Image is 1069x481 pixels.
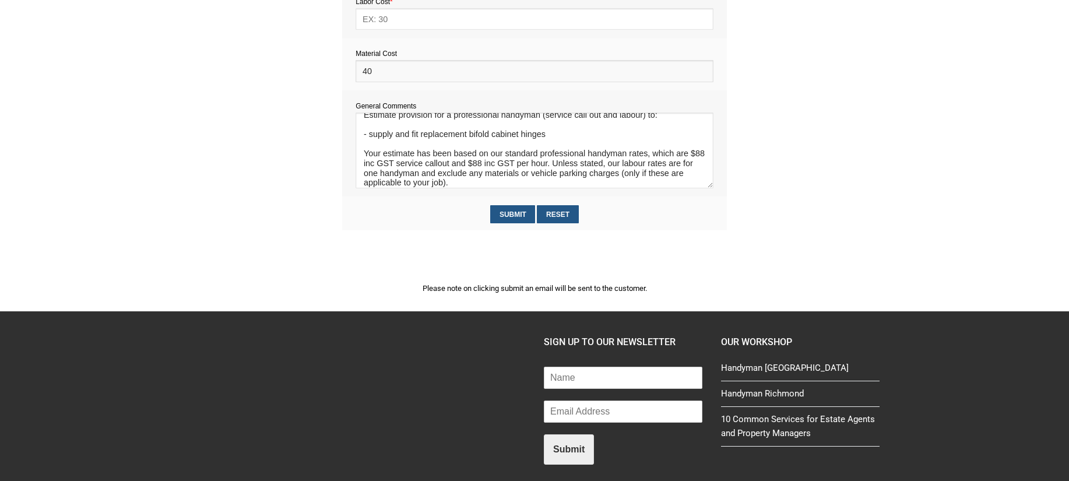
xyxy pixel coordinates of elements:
[721,412,880,447] a: 10 Common Services for Estate Agents and Property Managers
[721,335,880,350] h4: Our Workshop
[544,335,702,350] h4: SIGN UP TO OUR NEWSLETTER
[342,282,727,294] p: Please note on clicking submit an email will be sent to the customer.
[356,102,416,110] span: General Comments
[721,361,880,381] a: Handyman [GEOGRAPHIC_DATA]
[356,60,713,82] input: EX: 300
[356,8,713,30] input: EX: 30
[721,387,880,406] a: Handyman Richmond
[544,401,702,423] input: Email Address
[537,205,578,223] input: Reset
[490,205,535,223] input: Submit
[544,434,594,465] button: Submit
[544,367,702,389] input: Name
[356,50,397,58] span: Material Cost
